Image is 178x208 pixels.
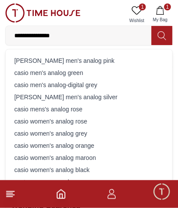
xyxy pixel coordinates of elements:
[11,127,167,140] div: casio women's analog grey
[152,182,172,201] div: Chat Widget
[11,164,167,176] div: casio women's analog black
[149,16,171,23] span: My Bag
[11,55,167,67] div: [PERSON_NAME] men's analog pink
[11,103,167,115] div: casio mens's analog rose
[11,140,167,152] div: casio women's analog orange
[113,172,136,178] span: 09:20 PM
[11,67,167,79] div: casio men's analog green
[148,3,173,26] button: 1My Bag
[11,176,167,188] div: ecstacy women analog green
[11,91,167,103] div: [PERSON_NAME] men's analog silver
[11,79,167,91] div: casio men's analog-digital grey
[47,135,55,144] em: Blush
[13,136,128,176] span: Hey there! Need help finding the perfect watch? I'm here if you have any questions or need a quic...
[156,4,174,22] em: Minimize
[11,152,167,164] div: casio women's analog maroon
[4,4,22,22] em: Back
[164,3,171,10] span: 1
[56,189,66,199] a: Home
[5,3,81,23] img: ...
[126,17,148,24] span: Wishlist
[6,118,178,127] div: Time House Support
[139,3,146,10] span: 1
[24,6,39,20] img: Profile picture of Time House Support
[126,3,148,26] a: 1Wishlist
[44,9,126,17] div: Time House Support
[11,115,167,127] div: casio women's analog rose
